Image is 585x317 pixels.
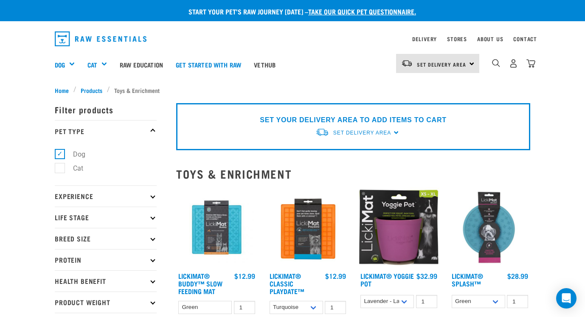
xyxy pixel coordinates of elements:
nav: breadcrumbs [55,86,530,95]
img: Yoggie pot packaging purple 2 [358,187,439,268]
img: van-moving.png [401,59,413,67]
p: SET YOUR DELIVERY AREA TO ADD ITEMS TO CART [260,115,446,125]
a: Home [55,86,73,95]
a: LickiMat® Splash™ [452,274,483,285]
a: Stores [447,37,467,40]
span: Products [81,86,102,95]
img: user.png [509,59,518,68]
a: Delivery [412,37,437,40]
a: Contact [513,37,537,40]
h2: Toys & Enrichment [176,167,530,180]
div: $12.99 [234,272,255,280]
img: van-moving.png [315,128,329,137]
div: $12.99 [325,272,346,280]
a: LickiMat® Yoggie Pot [360,274,414,285]
input: 1 [507,295,528,308]
span: Set Delivery Area [417,63,466,66]
a: About Us [477,37,503,40]
a: Get started with Raw [169,48,247,81]
a: Dog [55,60,65,70]
div: $32.99 [416,272,437,280]
p: Health Benefit [55,270,157,292]
img: Raw Essentials Logo [55,31,146,46]
img: LM Playdate Orange 570x570 crop top [267,187,349,268]
img: Buddy Turquoise [176,187,257,268]
a: LickiMat® Buddy™ Slow Feeding Mat [178,274,222,293]
div: Open Intercom Messenger [556,288,577,309]
p: Product Weight [55,292,157,313]
p: Experience [55,185,157,207]
p: Breed Size [55,228,157,249]
p: Life Stage [55,207,157,228]
nav: dropdown navigation [48,28,537,50]
a: Products [76,86,107,95]
p: Pet Type [55,120,157,141]
span: Home [55,86,69,95]
label: Cat [59,163,87,174]
a: Vethub [247,48,282,81]
img: Lickimat Splash Turquoise 570x570 crop top [450,187,531,268]
p: Protein [55,249,157,270]
span: Set Delivery Area [333,130,391,136]
div: $28.99 [507,272,528,280]
img: home-icon-1@2x.png [492,59,500,67]
input: 1 [234,301,255,314]
label: Dog [59,149,89,160]
input: 1 [416,295,437,308]
input: 1 [325,301,346,314]
p: Filter products [55,99,157,120]
a: Raw Education [113,48,169,81]
a: Cat [87,60,97,70]
a: take our quick pet questionnaire. [308,9,416,13]
a: LickiMat® Classic Playdate™ [270,274,304,293]
img: home-icon@2x.png [526,59,535,68]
